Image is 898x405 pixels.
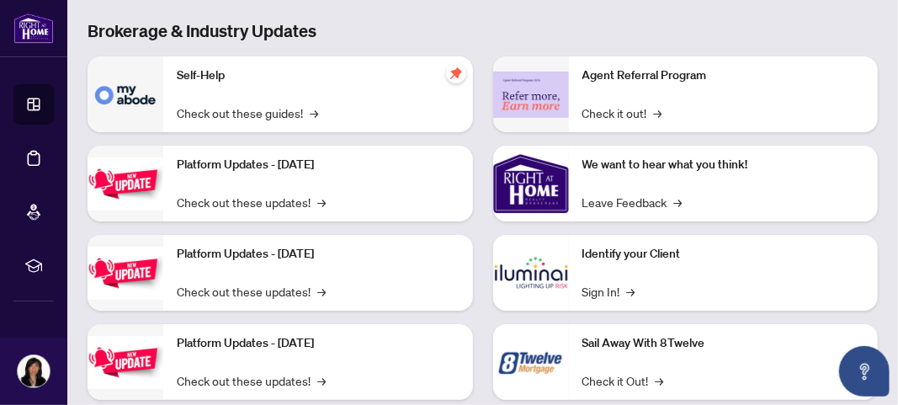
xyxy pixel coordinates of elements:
[582,104,662,122] a: Check it out!→
[493,146,569,221] img: We want to hear what you think!
[310,104,318,122] span: →
[493,72,569,118] img: Agent Referral Program
[88,157,163,210] img: Platform Updates - July 21, 2025
[582,67,865,85] p: Agent Referral Program
[177,282,326,301] a: Check out these updates!→
[582,371,664,390] a: Check it Out!→
[493,235,569,311] img: Identify your Client
[177,193,326,211] a: Check out these updates!→
[582,334,865,353] p: Sail Away With 8Twelve
[674,193,683,211] span: →
[582,282,635,301] a: Sign In!→
[317,282,326,301] span: →
[656,371,664,390] span: →
[13,13,54,44] img: logo
[582,245,865,264] p: Identify your Client
[177,67,460,85] p: Self-Help
[88,247,163,300] img: Platform Updates - July 8, 2025
[177,245,460,264] p: Platform Updates - [DATE]
[317,371,326,390] span: →
[88,336,163,389] img: Platform Updates - June 23, 2025
[88,56,163,132] img: Self-Help
[18,355,50,387] img: Profile Icon
[177,371,326,390] a: Check out these updates!→
[493,324,569,400] img: Sail Away With 8Twelve
[177,104,318,122] a: Check out these guides!→
[177,156,460,174] p: Platform Updates - [DATE]
[627,282,635,301] span: →
[582,156,865,174] p: We want to hear what you think!
[88,19,878,43] h3: Brokerage & Industry Updates
[654,104,662,122] span: →
[177,334,460,353] p: Platform Updates - [DATE]
[317,193,326,211] span: →
[839,346,890,397] button: Open asap
[582,193,683,211] a: Leave Feedback→
[446,63,466,83] span: pushpin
